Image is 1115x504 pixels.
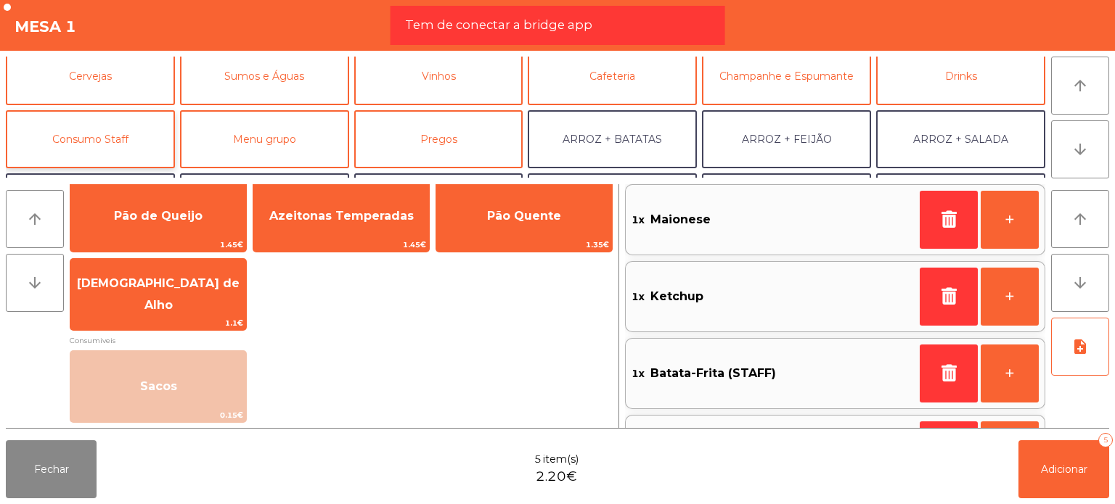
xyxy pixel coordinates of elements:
button: BATATA + SALADA [354,173,523,231]
i: arrow_upward [1071,77,1089,94]
span: Sacos [140,379,177,393]
button: Cafeteria [528,47,697,105]
button: arrow_downward [6,254,64,312]
span: Azeitonas Temperadas [269,209,414,223]
span: Tem de conectar a bridge app [405,16,592,34]
button: FEIJÃO + SALADA [702,173,871,231]
span: 2.20€ [536,467,577,487]
button: Pregos [354,110,523,168]
button: BATATA + BATATA [528,173,697,231]
span: 1x [632,209,645,231]
button: + [981,421,1039,479]
i: arrow_upward [1071,210,1089,228]
span: Maionese [650,209,711,231]
i: arrow_downward [1071,141,1089,158]
button: Menu grupo [180,110,349,168]
span: Pão de Queijo [114,209,203,223]
h4: Mesa 1 [15,16,76,38]
span: 0.15€ [70,408,246,422]
span: 1x [632,286,645,307]
span: Adicionar [1041,463,1087,476]
button: + [981,344,1039,402]
button: arrow_downward [1051,120,1109,178]
span: 1.45€ [70,238,246,252]
button: Drinks [876,47,1045,105]
button: ARROZ + SALADA [876,110,1045,168]
i: arrow_downward [26,274,44,292]
button: arrow_upward [1051,57,1109,115]
button: arrow_downward [1051,254,1109,312]
button: BATATA + FEIJÃO [180,173,349,231]
button: ARROZ + BATATAS [528,110,697,168]
span: 5 [534,452,542,467]
span: Pão Quente [487,209,561,223]
div: 5 [1098,433,1113,447]
span: 1.45€ [253,238,429,252]
i: note_add [1071,338,1089,355]
span: item(s) [543,452,579,467]
button: arrow_upward [6,190,64,248]
button: Adicionar5 [1018,440,1109,498]
button: + [981,191,1039,249]
span: Consumiveis [70,334,613,347]
i: arrow_downward [1071,274,1089,292]
button: Champanhe e Espumante [702,47,871,105]
span: 1.1€ [70,316,246,330]
button: ARROZ + ARROZ [6,173,175,231]
button: + [981,268,1039,326]
button: ARROZ + FEIJÃO [702,110,871,168]
button: Consumo Staff [6,110,175,168]
span: 1.35€ [436,238,612,252]
button: Sumos e Águas [180,47,349,105]
button: note_add [1051,318,1109,376]
button: arrow_upward [1051,190,1109,248]
button: FEIJÃO + FEIJÃO [876,173,1045,231]
button: Vinhos [354,47,523,105]
button: Fechar [6,440,97,498]
span: 1x [632,363,645,384]
i: arrow_upward [26,210,44,228]
span: [DEMOGRAPHIC_DATA] de Alho [77,276,240,312]
button: Cervejas [6,47,175,105]
span: Ketchup [650,286,703,307]
span: Batata-Frita (STAFF) [650,363,776,384]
